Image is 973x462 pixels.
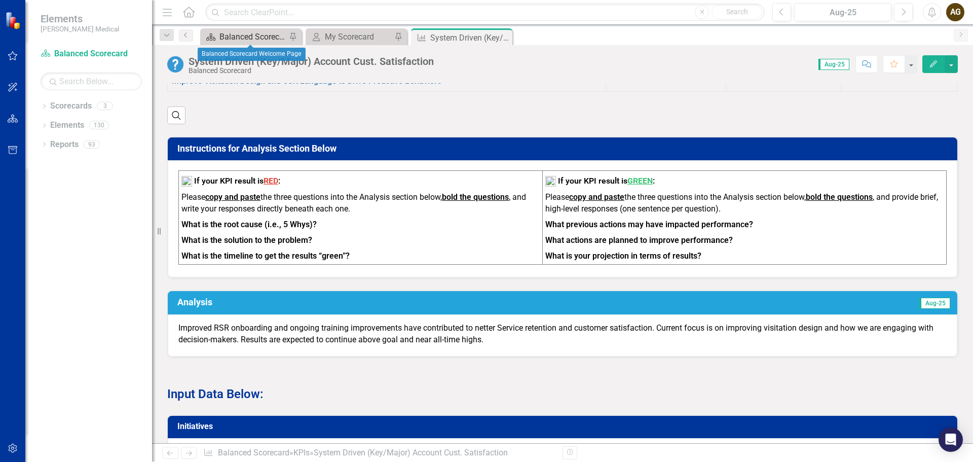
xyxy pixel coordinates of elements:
strong: bold the questions [806,192,873,202]
strong: bold the questions [442,192,509,202]
p: Please the three questions into the Analysis section below, , and provide brief, high-level respo... [545,192,944,217]
div: My Scorecard [325,30,392,43]
div: 93 [84,140,100,149]
a: Elements [50,120,84,131]
img: ClearPoint Strategy [5,12,23,29]
strong: If your KPI result is : [194,176,280,186]
strong: copy and paste [569,192,624,202]
a: Balanced Scorecard [41,48,142,60]
span: Elements [41,13,119,25]
input: Search ClearPoint... [205,4,765,21]
div: Open Intercom Messenger [939,428,963,452]
h3: Instructions for Analysis Section Below [177,144,951,154]
button: AG [946,3,964,21]
span: Aug-25 [919,298,950,309]
span: GREEN [627,176,653,186]
span: Search [726,8,748,16]
div: Balanced Scorecard Welcome Page [198,48,306,61]
strong: What previous actions may have impacted performance? [545,220,753,229]
h3: Analysis [177,297,582,307]
div: System Driven (Key/Major) Account Cust. Satisfaction [189,56,434,67]
img: mceclip1%20v16.png [545,176,556,187]
h3: Initiatives [177,422,951,431]
a: Scorecards [50,100,92,112]
input: Search Below... [41,73,142,90]
a: KPIs [293,448,310,457]
div: System Driven (Key/Major) Account Cust. Satisfaction [430,31,510,44]
strong: What is the solution to the problem? [181,235,312,245]
a: Balanced Scorecard Welcome Page [203,30,286,43]
div: Balanced Scorecard [189,67,434,75]
strong: What actions are planned to improve performance? [545,235,733,245]
p: Improved RSR onboarding and ongoing training improvements have contributed to netter Service rete... [178,323,947,346]
a: Reports [50,139,79,151]
strong: If your KPI result is : [558,176,655,186]
div: 130 [89,121,109,130]
p: Please the three questions into the Analysis section below, , and write your responses directly b... [181,192,540,217]
div: System Driven (Key/Major) Account Cust. Satisfaction [314,448,508,457]
span: RED [264,176,278,186]
button: Search [712,5,762,19]
strong: Input Data Below: [167,387,264,401]
small: [PERSON_NAME] Medical [41,25,119,33]
td: To enrich screen reader interactions, please activate Accessibility in Grammarly extension settings [542,171,946,265]
div: Aug-25 [798,7,888,19]
div: 3 [97,102,113,111]
button: Aug-25 [794,3,891,21]
strong: What is the timeline to get the results “green”? [181,251,350,261]
div: » » [203,447,555,459]
strong: What is the root cause (i.e., 5 Whys)? [181,220,317,229]
a: My Scorecard [308,30,392,43]
img: No Information [167,56,183,73]
strong: copy and paste [205,192,260,202]
td: To enrich screen reader interactions, please activate Accessibility in Grammarly extension settings [179,171,543,265]
a: Balanced Scorecard [218,448,289,457]
strong: What is your projection in terms of results? [545,251,701,261]
img: mceclip2%20v12.png [181,176,192,187]
div: Balanced Scorecard Welcome Page [219,30,286,43]
span: Aug-25 [818,59,849,70]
